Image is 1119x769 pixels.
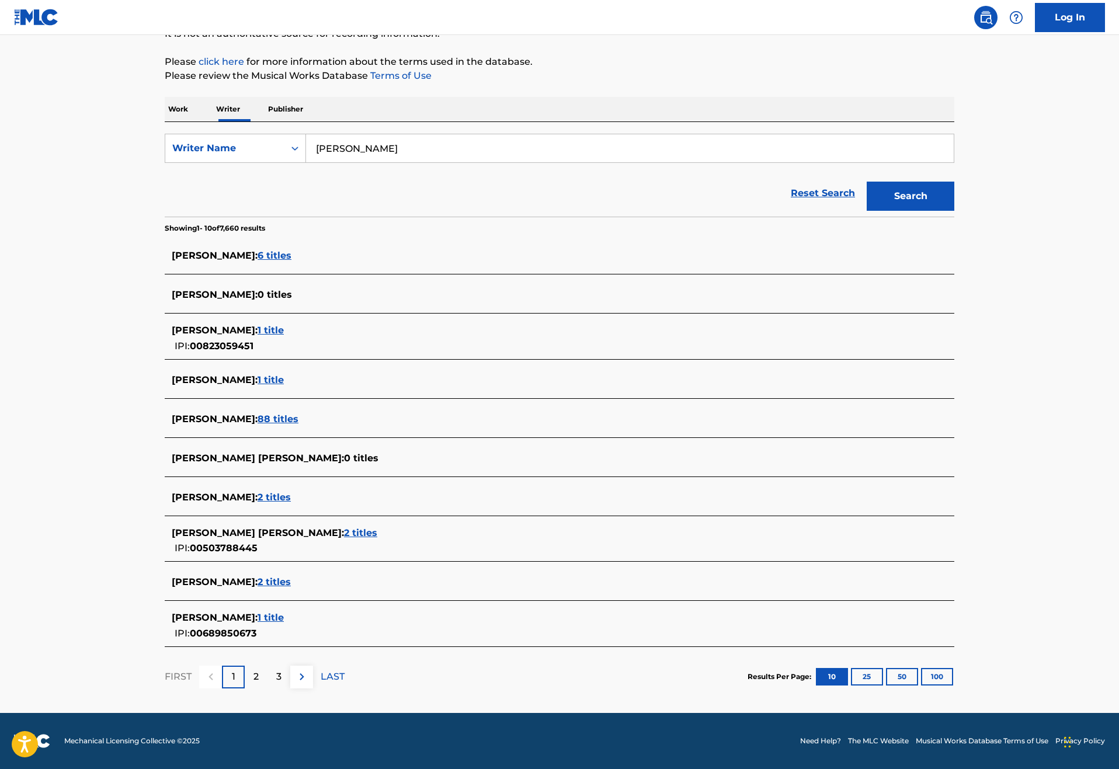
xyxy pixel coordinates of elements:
p: Please review the Musical Works Database [165,69,954,83]
span: 6 titles [258,250,291,261]
form: Search Form [165,134,954,217]
p: Work [165,97,192,121]
a: The MLC Website [848,736,909,746]
div: Help [1005,6,1028,29]
p: 3 [276,670,282,684]
img: help [1009,11,1023,25]
span: IPI: [175,542,190,554]
p: Publisher [265,97,307,121]
button: 25 [851,668,883,686]
img: search [979,11,993,25]
a: Need Help? [800,736,841,746]
span: [PERSON_NAME] : [172,492,258,503]
span: 1 title [258,374,284,385]
a: Reset Search [785,180,861,206]
img: MLC Logo [14,9,59,26]
span: 2 titles [258,576,291,587]
span: 00503788445 [190,542,258,554]
p: Please for more information about the terms used in the database. [165,55,954,69]
p: LAST [321,670,345,684]
a: Musical Works Database Terms of Use [916,736,1048,746]
span: IPI: [175,340,190,352]
span: 88 titles [258,413,298,424]
span: [PERSON_NAME] : [172,325,258,336]
span: 2 titles [258,492,291,503]
span: [PERSON_NAME] : [172,612,258,623]
span: Mechanical Licensing Collective © 2025 [64,736,200,746]
img: right [295,670,309,684]
span: 00823059451 [190,340,253,352]
p: Showing 1 - 10 of 7,660 results [165,223,265,234]
button: 100 [921,668,953,686]
p: 2 [253,670,259,684]
img: logo [14,734,50,748]
span: IPI: [175,628,190,639]
a: Terms of Use [368,70,432,81]
p: FIRST [165,670,192,684]
span: 00689850673 [190,628,256,639]
span: [PERSON_NAME] [PERSON_NAME] : [172,527,344,538]
button: 10 [816,668,848,686]
iframe: Chat Widget [1061,713,1119,769]
span: 1 title [258,325,284,336]
span: 2 titles [344,527,377,538]
a: Privacy Policy [1055,736,1105,746]
div: Drag [1064,725,1071,760]
div: Writer Name [172,141,277,155]
p: Results Per Page: [748,671,814,682]
span: 0 titles [344,453,378,464]
button: 50 [886,668,918,686]
button: Search [867,182,954,211]
span: [PERSON_NAME] : [172,413,258,424]
a: Log In [1035,3,1105,32]
span: [PERSON_NAME] : [172,576,258,587]
span: [PERSON_NAME] : [172,374,258,385]
span: [PERSON_NAME] [PERSON_NAME] : [172,453,344,464]
a: click here [199,56,244,67]
a: Public Search [974,6,998,29]
p: Writer [213,97,244,121]
p: 1 [232,670,235,684]
span: 1 title [258,612,284,623]
span: 0 titles [258,289,292,300]
span: [PERSON_NAME] : [172,250,258,261]
span: [PERSON_NAME] : [172,289,258,300]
